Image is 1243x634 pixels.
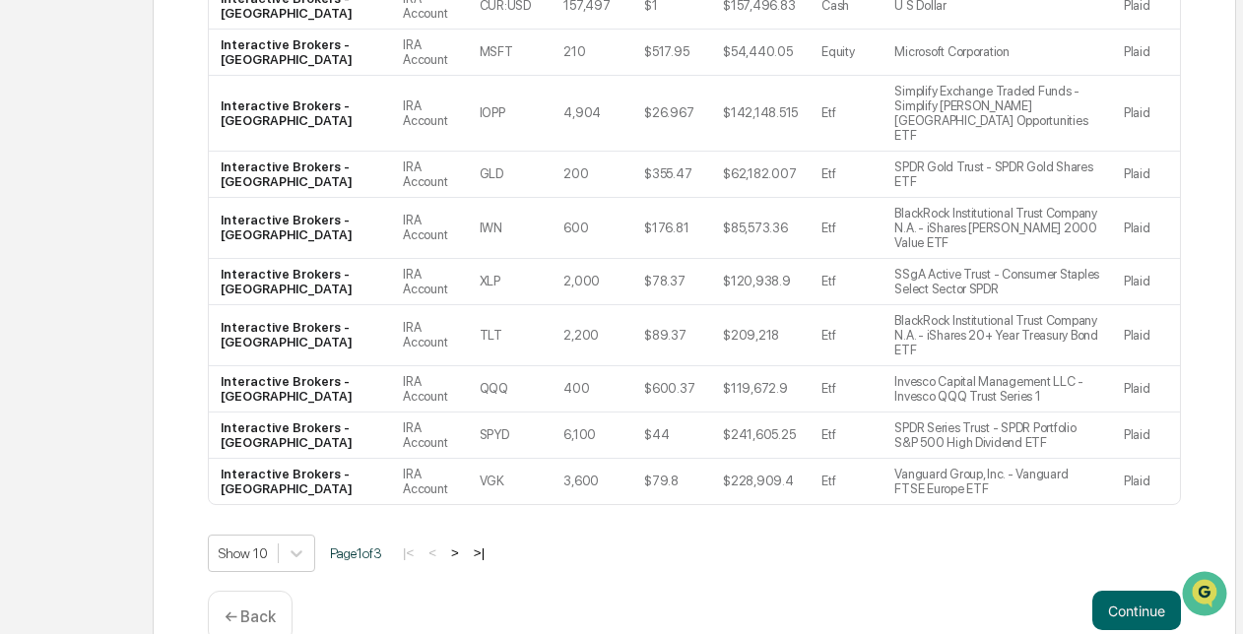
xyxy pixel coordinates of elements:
td: TLT [468,305,553,366]
td: Plaid [1112,152,1180,198]
td: Etf [810,198,883,259]
td: Etf [810,76,883,152]
span: Attestations [163,247,244,267]
td: VGK [468,459,553,504]
td: Interactive Brokers - [GEOGRAPHIC_DATA] [209,30,391,76]
td: 4,904 [552,76,632,152]
span: Preclearance [39,247,127,267]
td: IOPP [468,76,553,152]
td: SPDR Gold Trust - SPDR Gold Shares ETF [883,152,1112,198]
td: Etf [810,459,883,504]
td: Etf [810,259,883,305]
td: Invesco Capital Management LLC - Invesco QQQ Trust Series 1 [883,366,1112,412]
td: 6,100 [552,412,632,459]
td: IWN [468,198,553,259]
td: $176.81 [632,198,711,259]
button: < [423,544,442,561]
td: $44 [632,412,711,459]
td: GLD [468,152,553,198]
td: IRA Account [391,412,467,459]
td: Interactive Brokers - [GEOGRAPHIC_DATA] [209,366,391,412]
td: IRA Account [391,305,467,366]
td: IRA Account [391,366,467,412]
td: $517.95 [632,30,711,76]
td: Etf [810,305,883,366]
td: $142,148.515 [711,76,810,152]
td: Equity [810,30,883,76]
td: $241,605.25 [711,412,810,459]
td: BlackRock Institutional Trust Company N.A. - iShares [PERSON_NAME] 2000 Value ETF [883,198,1112,259]
a: 🖐️Preclearance [12,239,135,275]
div: We're offline, we'll be back soon [67,169,257,185]
div: 🗄️ [143,249,159,265]
td: Plaid [1112,412,1180,459]
td: $89.37 [632,305,711,366]
span: Pylon [196,333,238,348]
td: 210 [552,30,632,76]
p: How can we help? [20,40,359,72]
img: 1746055101610-c473b297-6a78-478c-a979-82029cc54cd1 [20,150,55,185]
div: 🖐️ [20,249,35,265]
td: Interactive Brokers - [GEOGRAPHIC_DATA] [209,305,391,366]
td: IRA Account [391,198,467,259]
td: Interactive Brokers - [GEOGRAPHIC_DATA] [209,198,391,259]
td: Interactive Brokers - [GEOGRAPHIC_DATA] [209,152,391,198]
td: Interactive Brokers - [GEOGRAPHIC_DATA] [209,412,391,459]
td: IRA Account [391,259,467,305]
td: BlackRock Institutional Trust Company N.A. - iShares 20+ Year Treasury Bond ETF [883,305,1112,366]
div: 🔎 [20,286,35,302]
td: 200 [552,152,632,198]
td: IRA Account [391,30,467,76]
td: $355.47 [632,152,711,198]
td: Interactive Brokers - [GEOGRAPHIC_DATA] [209,76,391,152]
td: $26.967 [632,76,711,152]
td: $228,909.4 [711,459,810,504]
td: $209,218 [711,305,810,366]
td: Etf [810,366,883,412]
td: $85,573.36 [711,198,810,259]
button: Continue [1092,591,1181,630]
td: 2,200 [552,305,632,366]
td: $119,672.9 [711,366,810,412]
td: Plaid [1112,366,1180,412]
td: QQQ [468,366,553,412]
td: Microsoft Corporation [883,30,1112,76]
a: 🔎Data Lookup [12,277,132,312]
p: ← Back [225,607,276,626]
td: Etf [810,412,883,459]
button: Start new chat [335,156,359,179]
td: 600 [552,198,632,259]
a: Powered byPylon [139,332,238,348]
td: Interactive Brokers - [GEOGRAPHIC_DATA] [209,459,391,504]
td: Etf [810,152,883,198]
td: $54,440.05 [711,30,810,76]
td: Plaid [1112,198,1180,259]
td: Plaid [1112,305,1180,366]
td: SPYD [468,412,553,459]
td: $62,182.007 [711,152,810,198]
td: IRA Account [391,459,467,504]
div: Start new chat [67,150,323,169]
span: Data Lookup [39,285,124,304]
td: SSgA Active Trust - Consumer Staples Select Sector SPDR [883,259,1112,305]
td: Vanguard Group, Inc. - Vanguard FTSE Europe ETF [883,459,1112,504]
span: Page 1 of 3 [330,545,382,561]
a: 🗄️Attestations [135,239,252,275]
td: Plaid [1112,259,1180,305]
td: 3,600 [552,459,632,504]
td: Plaid [1112,459,1180,504]
td: Interactive Brokers - [GEOGRAPHIC_DATA] [209,259,391,305]
td: XLP [468,259,553,305]
td: Plaid [1112,76,1180,152]
td: $600.37 [632,366,711,412]
td: IRA Account [391,152,467,198]
iframe: Open customer support [1180,569,1233,622]
td: 2,000 [552,259,632,305]
td: MSFT [468,30,553,76]
button: |< [397,544,420,561]
td: Plaid [1112,30,1180,76]
td: $78.37 [632,259,711,305]
td: $79.8 [632,459,711,504]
